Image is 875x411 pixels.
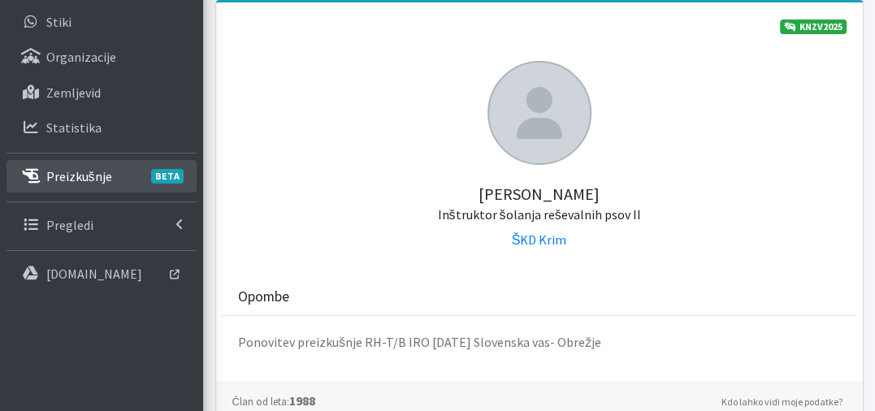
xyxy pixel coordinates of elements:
p: [DOMAIN_NAME] [46,266,142,282]
p: Preizkušnje [46,168,112,184]
p: Statistika [46,119,102,136]
a: Zemljevid [6,76,197,109]
a: PreizkušnjeBETA [6,160,197,193]
a: Stiki [6,6,197,38]
small: Inštruktor šolanja reševalnih psov II [438,206,641,223]
strong: 1988 [232,392,315,409]
a: KNZV2025 [780,19,847,34]
h3: Opombe [238,288,289,305]
p: Organizacije [46,49,116,65]
p: Stiki [46,14,71,30]
p: Zemljevid [46,84,101,101]
a: Pregledi [6,209,197,241]
span: BETA [151,169,184,184]
a: [DOMAIN_NAME] [6,257,197,290]
h5: [PERSON_NAME] [232,165,847,223]
a: ŠKD Krim [512,231,567,248]
small: Član od leta: [232,395,289,408]
p: Pregledi [46,217,93,233]
p: Ponovitev preizkušnje RH-T/B IRO [DATE] Slovenska vas- Obrežje [238,332,840,352]
a: Organizacije [6,41,197,73]
a: Statistika [6,111,197,144]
